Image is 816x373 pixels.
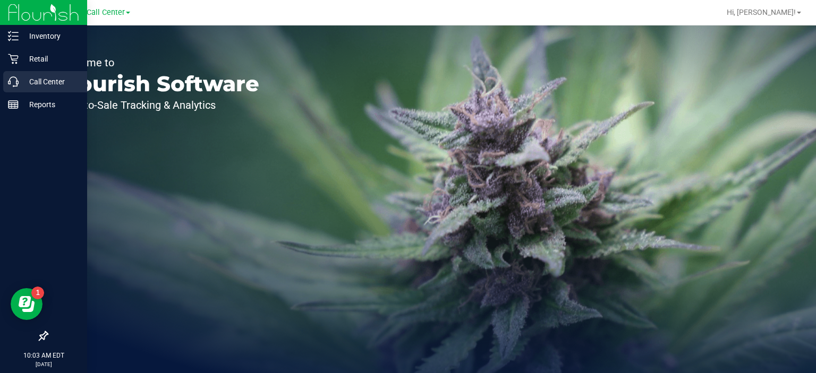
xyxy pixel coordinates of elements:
[8,54,19,64] inline-svg: Retail
[19,53,82,65] p: Retail
[19,98,82,111] p: Reports
[57,57,259,68] p: Welcome to
[8,31,19,41] inline-svg: Inventory
[11,288,42,320] iframe: Resource center
[727,8,796,16] span: Hi, [PERSON_NAME]!
[5,351,82,360] p: 10:03 AM EDT
[5,360,82,368] p: [DATE]
[87,8,125,17] span: Call Center
[8,76,19,87] inline-svg: Call Center
[31,287,44,299] iframe: Resource center unread badge
[57,100,259,110] p: Seed-to-Sale Tracking & Analytics
[19,30,82,42] p: Inventory
[57,73,259,94] p: Flourish Software
[8,99,19,110] inline-svg: Reports
[19,75,82,88] p: Call Center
